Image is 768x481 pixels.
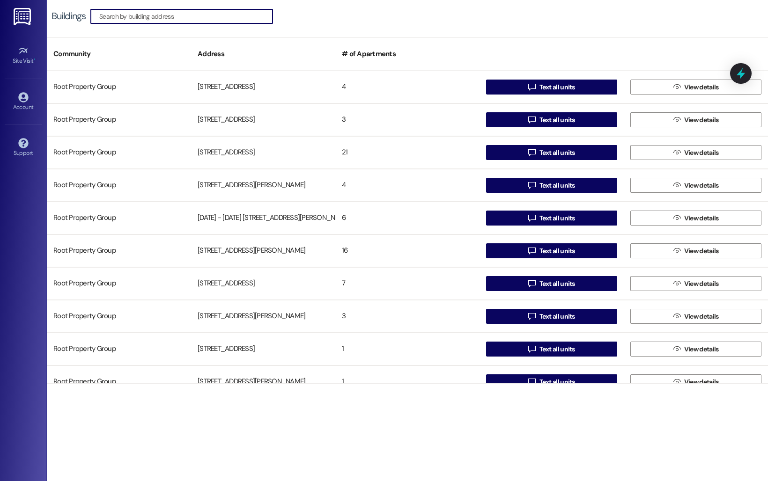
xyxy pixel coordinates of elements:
[684,312,719,321] span: View details
[630,211,761,226] button: View details
[191,176,335,195] div: [STREET_ADDRESS][PERSON_NAME]
[335,340,480,358] div: 1
[486,374,617,389] button: Text all units
[335,274,480,293] div: 7
[539,246,575,256] span: Text all units
[684,82,719,92] span: View details
[335,110,480,129] div: 3
[486,145,617,160] button: Text all units
[335,176,480,195] div: 4
[47,43,191,66] div: Community
[528,345,535,353] i: 
[47,307,191,326] div: Root Property Group
[528,378,535,386] i: 
[486,178,617,193] button: Text all units
[539,82,575,92] span: Text all units
[5,135,42,160] a: Support
[52,11,86,21] div: Buildings
[191,307,335,326] div: [STREET_ADDRESS][PERSON_NAME]
[684,279,719,289] span: View details
[673,214,680,222] i: 
[630,145,761,160] button: View details
[99,10,273,23] input: Search by building address
[528,214,535,222] i: 
[191,43,335,66] div: Address
[539,148,575,158] span: Text all units
[684,148,719,158] span: View details
[673,149,680,156] i: 
[673,378,680,386] i: 
[528,116,535,124] i: 
[684,344,719,354] span: View details
[673,116,680,124] i: 
[34,56,35,63] span: •
[486,276,617,291] button: Text all units
[191,241,335,260] div: [STREET_ADDRESS][PERSON_NAME]
[191,340,335,358] div: [STREET_ADDRESS]
[47,176,191,195] div: Root Property Group
[335,372,480,391] div: 1
[191,209,335,227] div: [DATE] - [DATE] [STREET_ADDRESS][PERSON_NAME]
[47,143,191,162] div: Root Property Group
[630,374,761,389] button: View details
[673,83,680,91] i: 
[684,246,719,256] span: View details
[486,112,617,127] button: Text all units
[486,243,617,258] button: Text all units
[539,312,575,321] span: Text all units
[539,279,575,289] span: Text all units
[528,149,535,156] i: 
[5,43,42,68] a: Site Visit •
[528,182,535,189] i: 
[486,80,617,95] button: Text all units
[539,344,575,354] span: Text all units
[47,372,191,391] div: Root Property Group
[673,247,680,255] i: 
[486,342,617,357] button: Text all units
[191,143,335,162] div: [STREET_ADDRESS]
[528,83,535,91] i: 
[539,115,575,125] span: Text all units
[630,80,761,95] button: View details
[630,112,761,127] button: View details
[684,213,719,223] span: View details
[47,110,191,129] div: Root Property Group
[486,309,617,324] button: Text all units
[528,280,535,287] i: 
[335,307,480,326] div: 3
[528,247,535,255] i: 
[673,182,680,189] i: 
[673,280,680,287] i: 
[47,209,191,227] div: Root Property Group
[539,213,575,223] span: Text all units
[539,377,575,387] span: Text all units
[673,345,680,353] i: 
[335,143,480,162] div: 21
[335,43,480,66] div: # of Apartments
[630,243,761,258] button: View details
[486,211,617,226] button: Text all units
[630,276,761,291] button: View details
[5,89,42,115] a: Account
[335,241,480,260] div: 16
[191,78,335,96] div: [STREET_ADDRESS]
[14,8,33,25] img: ResiDesk Logo
[47,78,191,96] div: Root Property Group
[47,241,191,260] div: Root Property Group
[47,340,191,358] div: Root Property Group
[47,274,191,293] div: Root Property Group
[630,178,761,193] button: View details
[191,372,335,391] div: [STREET_ADDRESS][PERSON_NAME]
[630,309,761,324] button: View details
[630,342,761,357] button: View details
[684,377,719,387] span: View details
[528,313,535,320] i: 
[191,110,335,129] div: [STREET_ADDRESS]
[335,209,480,227] div: 6
[673,313,680,320] i: 
[335,78,480,96] div: 4
[539,181,575,190] span: Text all units
[684,115,719,125] span: View details
[191,274,335,293] div: [STREET_ADDRESS]
[684,181,719,190] span: View details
